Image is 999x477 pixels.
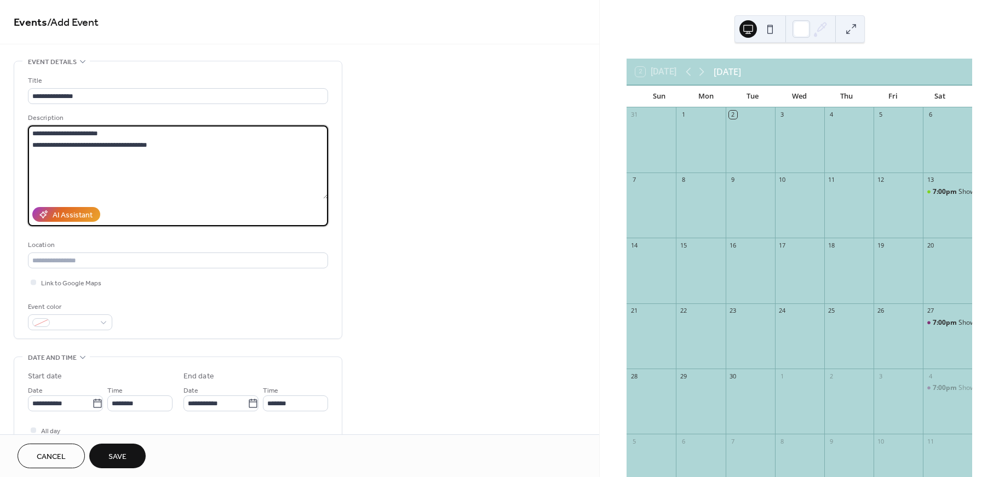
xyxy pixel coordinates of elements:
span: Date and time [28,352,77,364]
div: 18 [828,241,836,249]
div: 25 [828,307,836,315]
div: 26 [877,307,885,315]
a: Events [14,12,47,33]
button: Cancel [18,444,85,468]
div: Wed [776,85,823,107]
div: 23 [729,307,737,315]
div: Tue [729,85,776,107]
div: Sat [916,85,963,107]
div: Showcase Performance by Instrumental Music Dept [923,187,972,197]
div: 7 [729,437,737,445]
span: Date [183,385,198,396]
div: 13 [926,176,934,184]
span: Save [108,451,127,463]
div: Location [28,239,326,251]
div: 29 [679,372,687,380]
div: 21 [630,307,638,315]
div: 9 [828,437,836,445]
span: Cancel [37,451,66,463]
div: 14 [630,241,638,249]
div: 16 [729,241,737,249]
div: Title [28,75,326,87]
div: 11 [828,176,836,184]
div: Fri [870,85,917,107]
div: 12 [877,176,885,184]
div: 10 [877,437,885,445]
div: 19 [877,241,885,249]
div: 31 [630,111,638,119]
div: 2 [729,111,737,119]
div: [DATE] [714,65,741,78]
div: 1 [679,111,687,119]
span: / Add Event [47,12,99,33]
div: 4 [926,372,934,380]
div: Start date [28,371,62,382]
div: 1 [778,372,786,380]
span: All day [41,426,60,437]
div: 8 [679,176,687,184]
div: 5 [630,437,638,445]
div: End date [183,371,214,382]
div: 20 [926,241,934,249]
span: Link to Google Maps [41,278,101,289]
div: 28 [630,372,638,380]
span: Event details [28,56,77,68]
div: 27 [926,307,934,315]
span: 7:00pm [933,187,958,197]
div: Showcase performance- Piano- prior to the VSO Concert [923,383,972,393]
div: AI Assistant [53,210,93,221]
span: 7:00pm [933,383,958,393]
div: 9 [729,176,737,184]
div: 15 [679,241,687,249]
div: Sun [635,85,682,107]
div: 22 [679,307,687,315]
span: 7:00pm [933,318,958,327]
div: 3 [778,111,786,119]
div: 10 [778,176,786,184]
div: 7 [630,176,638,184]
div: 6 [679,437,687,445]
div: Mon [682,85,730,107]
button: AI Assistant [32,207,100,222]
button: Save [89,444,146,468]
div: 24 [778,307,786,315]
span: Date [28,385,43,396]
span: Time [263,385,278,396]
div: 4 [828,111,836,119]
div: 30 [729,372,737,380]
div: 3 [877,372,885,380]
div: 6 [926,111,934,119]
div: 11 [926,437,934,445]
div: 8 [778,437,786,445]
div: Thu [823,85,870,107]
div: Showcase performance prior to the VSO Concert- Jazz [923,318,972,327]
div: 5 [877,111,885,119]
div: 17 [778,241,786,249]
div: Event color [28,301,110,313]
span: Time [107,385,123,396]
div: 2 [828,372,836,380]
div: Description [28,112,326,124]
